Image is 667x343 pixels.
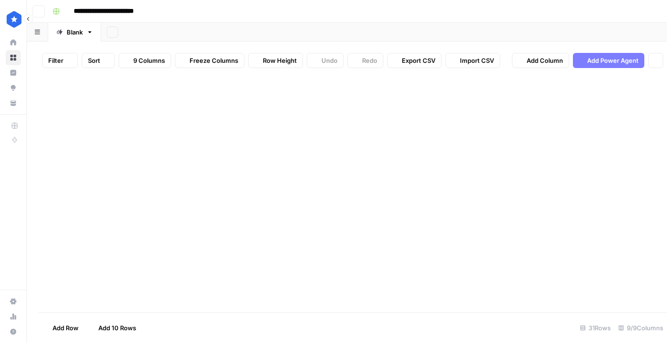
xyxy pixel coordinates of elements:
span: Add Row [52,323,78,333]
button: Freeze Columns [175,53,244,68]
button: Row Height [248,53,303,68]
a: Settings [6,294,21,309]
button: Sort [82,53,115,68]
a: Opportunities [6,80,21,95]
a: Browse [6,50,21,65]
span: Row Height [263,56,297,65]
a: Blank [48,23,101,42]
a: Insights [6,65,21,80]
a: Your Data [6,95,21,111]
button: Filter [42,53,78,68]
span: Add 10 Rows [98,323,136,333]
img: ConsumerAffairs Logo [6,11,23,28]
button: Help + Support [6,324,21,339]
button: Undo [307,53,344,68]
span: Freeze Columns [190,56,238,65]
div: Blank [67,27,83,37]
span: Filter [48,56,63,65]
button: Add 10 Rows [84,320,142,335]
a: Usage [6,309,21,324]
a: Home [6,35,21,50]
span: Sort [88,56,100,65]
span: 9 Columns [133,56,165,65]
button: 9 Columns [119,53,171,68]
button: Add Row [38,320,84,335]
button: Workspace: ConsumerAffairs [6,8,21,31]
